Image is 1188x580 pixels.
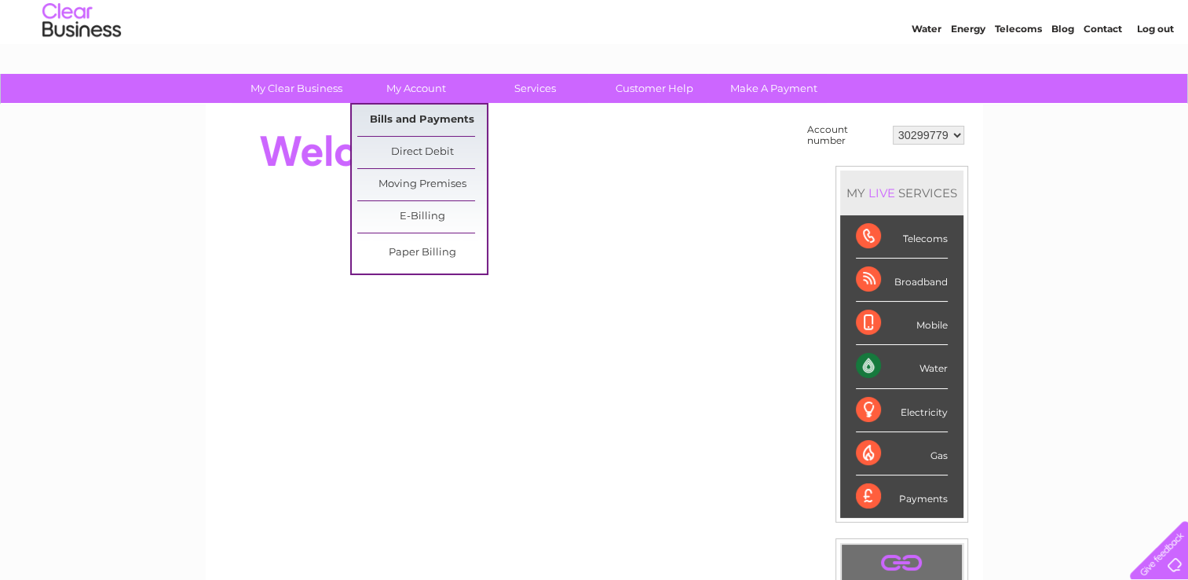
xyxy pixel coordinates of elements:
[357,169,487,200] a: Moving Premises
[803,120,889,150] td: Account number
[470,74,600,103] a: Services
[1051,67,1074,79] a: Blog
[856,345,948,388] div: Water
[590,74,719,103] a: Customer Help
[856,302,948,345] div: Mobile
[951,67,985,79] a: Energy
[357,137,487,168] a: Direct Debit
[865,185,898,200] div: LIVE
[232,74,361,103] a: My Clear Business
[856,475,948,518] div: Payments
[856,259,948,302] div: Broadband
[351,74,481,103] a: My Account
[912,67,941,79] a: Water
[357,201,487,233] a: E-Billing
[840,171,963,215] div: MY SERVICES
[856,432,948,475] div: Gas
[1136,67,1173,79] a: Log out
[892,8,1000,28] a: 0333 014 3131
[224,9,966,76] div: Clear Business is a trading name of Verastar Limited (registered in [GEOGRAPHIC_DATA] No. 3667643...
[1084,67,1122,79] a: Contact
[357,237,487,269] a: Paper Billing
[856,215,948,259] div: Telecoms
[357,105,487,136] a: Bills and Payments
[42,41,122,89] img: logo.png
[856,389,948,432] div: Electricity
[995,67,1042,79] a: Telecoms
[709,74,839,103] a: Make A Payment
[846,549,958,576] a: .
